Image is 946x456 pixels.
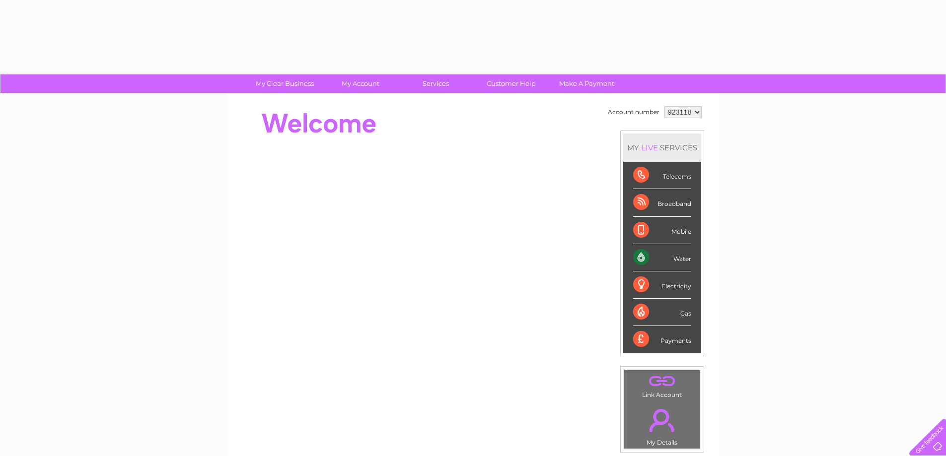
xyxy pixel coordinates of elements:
[633,189,691,216] div: Broadband
[470,74,552,93] a: Customer Help
[627,373,698,390] a: .
[319,74,401,93] a: My Account
[633,271,691,299] div: Electricity
[605,104,662,121] td: Account number
[244,74,326,93] a: My Clear Business
[633,299,691,326] div: Gas
[624,370,701,401] td: Link Account
[633,326,691,353] div: Payments
[546,74,628,93] a: Make A Payment
[633,217,691,244] div: Mobile
[395,74,477,93] a: Services
[639,143,660,152] div: LIVE
[623,133,701,162] div: MY SERVICES
[633,244,691,271] div: Water
[633,162,691,189] div: Telecoms
[627,403,698,438] a: .
[624,400,701,449] td: My Details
